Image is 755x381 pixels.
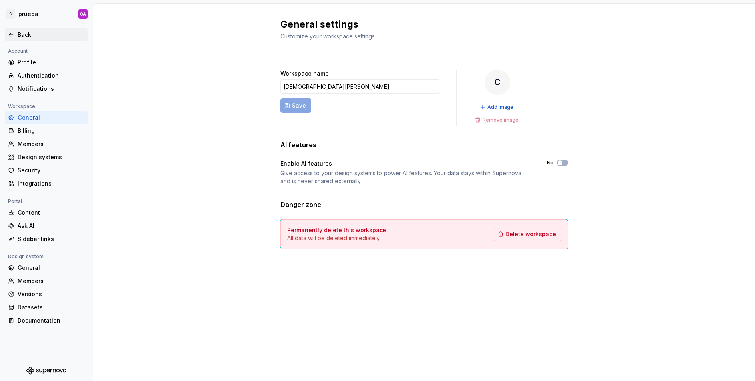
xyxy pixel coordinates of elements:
span: Customize your workspace settings. [280,33,376,40]
h3: Danger zone [280,200,321,209]
label: No [547,160,554,166]
svg: Supernova Logo [26,367,66,375]
div: Design systems [18,153,85,161]
div: General [18,114,85,122]
button: Add image [477,102,517,113]
a: Back [5,28,88,41]
div: Content [18,209,85,217]
div: Billing [18,127,85,135]
div: Design system [5,252,47,261]
div: Authentication [18,72,85,80]
a: Content [5,206,88,219]
div: Versions [18,290,85,298]
div: Workspace [5,102,38,111]
a: Datasets [5,301,88,314]
button: CpruebaCA [2,5,91,23]
div: Documentation [18,317,85,325]
div: Portal [5,197,25,206]
button: Delete workspace [494,227,561,241]
span: Delete workspace [505,230,556,238]
h3: AI features [280,140,316,150]
div: Security [18,166,85,174]
a: Documentation [5,314,88,327]
a: Security [5,164,88,177]
a: Integrations [5,177,88,190]
div: Members [18,277,85,285]
div: General [18,264,85,272]
div: Back [18,31,85,39]
div: C [6,9,15,19]
div: Give access to your design systems to power AI features. Your data stays within Supernova and is ... [280,169,532,185]
h4: Permanently delete this workspace [287,226,386,234]
div: C [485,70,510,95]
a: Notifications [5,82,88,95]
a: General [5,111,88,124]
a: Sidebar links [5,233,88,245]
a: Ask AI [5,219,88,232]
a: Profile [5,56,88,69]
a: Versions [5,288,88,301]
h2: General settings [280,18,558,31]
a: Authentication [5,69,88,82]
div: Datasets [18,303,85,311]
p: All data will be deleted immediately. [287,234,386,242]
div: prueba [18,10,38,18]
a: General [5,261,88,274]
span: Add image [487,104,513,110]
div: Sidebar links [18,235,85,243]
div: Ask AI [18,222,85,230]
div: Notifications [18,85,85,93]
a: Billing [5,124,88,137]
label: Workspace name [280,70,329,78]
a: Members [5,138,88,150]
a: Design systems [5,151,88,164]
div: Account [5,46,31,56]
div: Profile [18,58,85,66]
div: Enable AI features [280,160,332,168]
a: Members [5,275,88,287]
div: CA [80,11,86,17]
div: Integrations [18,180,85,188]
div: Members [18,140,85,148]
